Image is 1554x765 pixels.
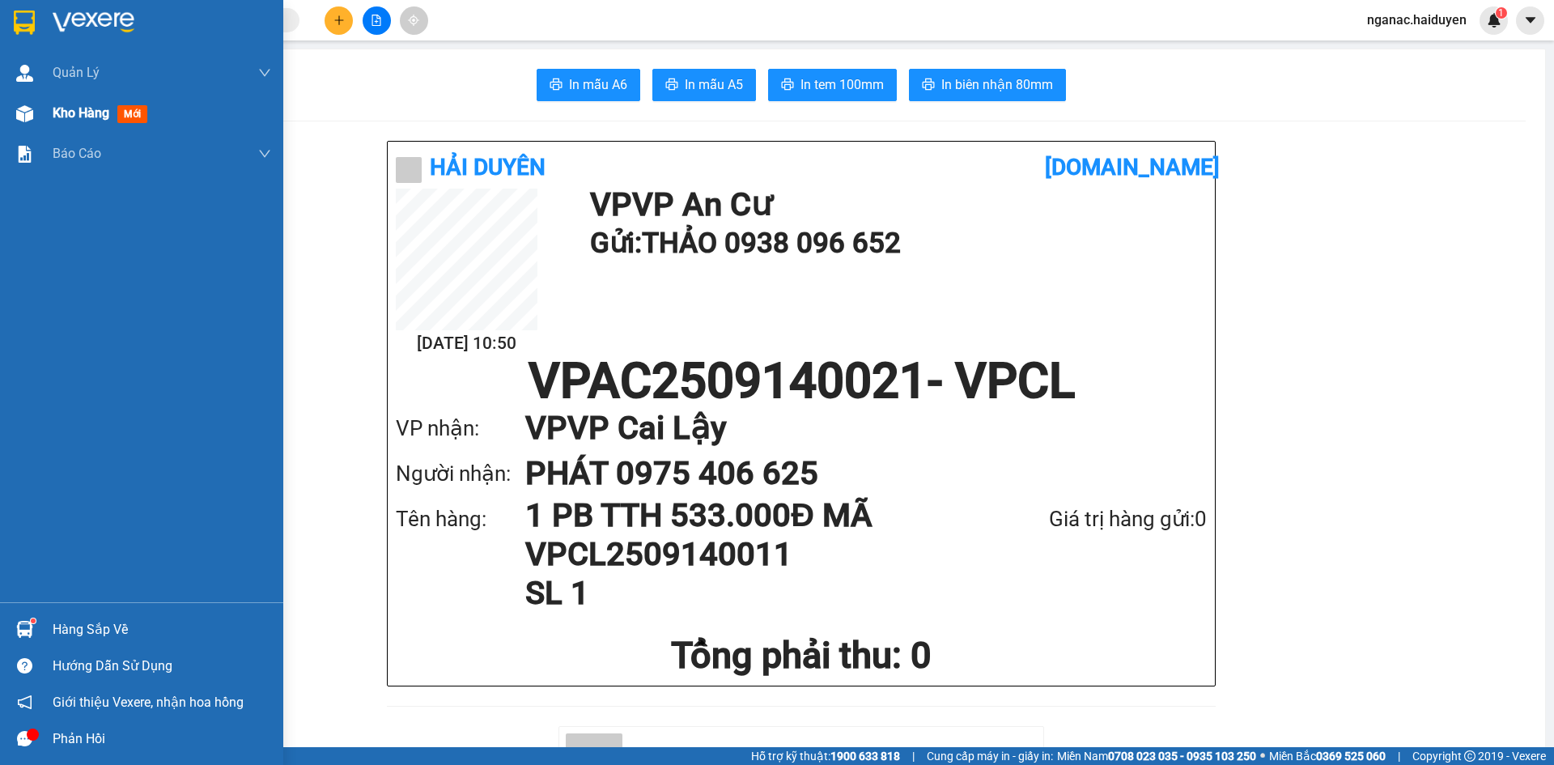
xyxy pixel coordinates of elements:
[138,14,303,53] div: VP [GEOGRAPHIC_DATA]
[927,747,1053,765] span: Cung cấp máy in - giấy in:
[53,692,244,712] span: Giới thiệu Vexere, nhận hoa hồng
[53,62,100,83] span: Quản Lý
[963,503,1207,536] div: Giá trị hàng gửi: 0
[53,105,109,121] span: Kho hàng
[396,330,537,357] h2: [DATE] 10:50
[14,14,127,33] div: VP An Cư
[550,78,563,93] span: printer
[1398,747,1400,765] span: |
[1260,753,1265,759] span: ⚪️
[138,53,303,72] div: KHẢI HOÀN
[258,147,271,160] span: down
[400,6,428,35] button: aim
[53,727,271,751] div: Phản hồi
[751,747,900,765] span: Hỗ trợ kỹ thuật:
[590,189,1199,221] h1: VP VP An Cư
[16,65,33,82] img: warehouse-icon
[14,33,127,53] div: LAI
[325,6,353,35] button: plus
[12,106,39,123] span: Rồi :
[1108,750,1256,763] strong: 0708 023 035 - 0935 103 250
[430,154,546,181] b: Hải Duyên
[1464,750,1475,762] span: copyright
[363,6,391,35] button: file-add
[53,618,271,642] div: Hàng sắp về
[922,78,935,93] span: printer
[396,634,1207,678] h1: Tổng phải thu: 0
[781,78,794,93] span: printer
[569,74,627,95] span: In mẫu A6
[525,451,1174,496] h1: PHÁT 0975 406 625
[1516,6,1544,35] button: caret-down
[1523,13,1538,28] span: caret-down
[525,496,963,574] h1: 1 PB TTH 533.000Đ MÃ VPCL2509140011
[768,69,897,101] button: printerIn tem 100mm
[12,104,129,124] div: 40.000
[17,658,32,674] span: question-circle
[17,695,32,710] span: notification
[525,574,963,613] h1: SL 1
[590,221,1199,266] h1: Gửi: THẢO 0938 096 652
[652,69,756,101] button: printerIn mẫu A5
[830,750,900,763] strong: 1900 633 818
[16,146,33,163] img: solution-icon
[396,412,525,445] div: VP nhận:
[31,618,36,623] sup: 1
[53,654,271,678] div: Hướng dẫn sử dụng
[258,66,271,79] span: down
[912,747,915,765] span: |
[14,53,127,75] div: 0976770917
[396,457,525,491] div: Người nhận:
[1045,154,1220,181] b: [DOMAIN_NAME]
[53,143,101,164] span: Báo cáo
[333,15,345,26] span: plus
[941,74,1053,95] span: In biên nhận 80mm
[17,731,32,746] span: message
[1057,747,1256,765] span: Miền Nam
[800,74,884,95] span: In tem 100mm
[1316,750,1386,763] strong: 0369 525 060
[537,69,640,101] button: printerIn mẫu A6
[16,105,33,122] img: warehouse-icon
[396,357,1207,406] h1: VPAC2509140021 - VPCL
[1269,747,1386,765] span: Miền Bắc
[909,69,1066,101] button: printerIn biên nhận 80mm
[685,74,743,95] span: In mẫu A5
[117,105,147,123] span: mới
[138,72,303,95] div: 0798389994
[1496,7,1507,19] sup: 1
[14,11,35,35] img: logo-vxr
[1487,13,1501,28] img: icon-new-feature
[138,15,177,32] span: Nhận:
[1498,7,1504,19] span: 1
[525,406,1174,451] h1: VP VP Cai Lậy
[371,15,382,26] span: file-add
[16,621,33,638] img: warehouse-icon
[665,78,678,93] span: printer
[396,503,525,536] div: Tên hàng:
[14,15,39,32] span: Gửi:
[1354,10,1480,30] span: nganac.haiduyen
[408,15,419,26] span: aim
